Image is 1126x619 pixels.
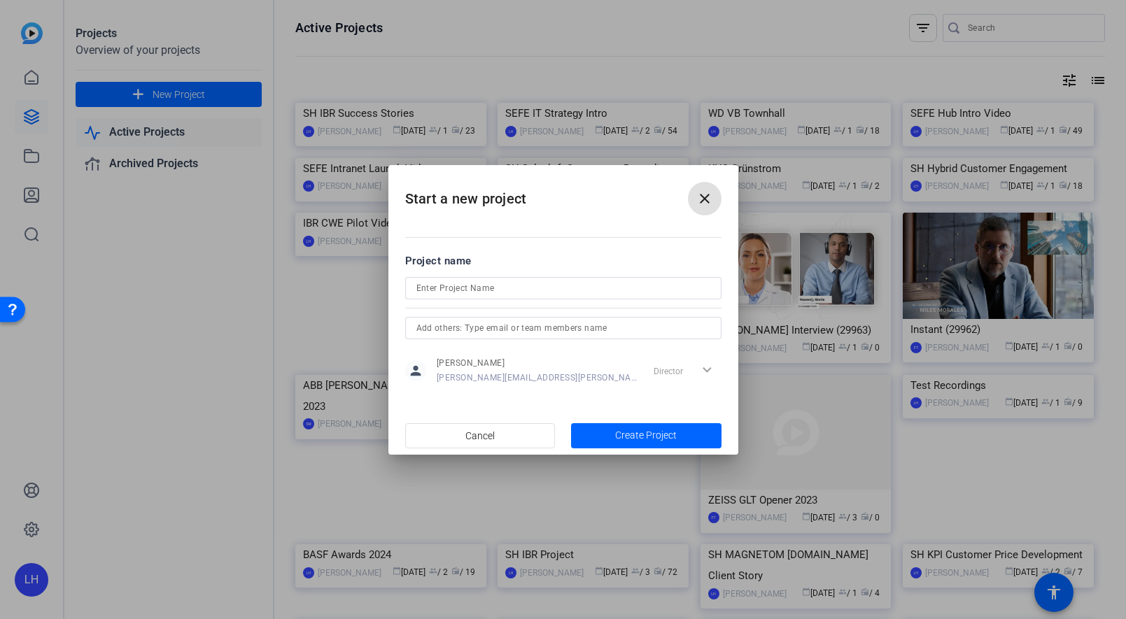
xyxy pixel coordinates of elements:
[388,165,738,222] h2: Start a new project
[615,428,677,443] span: Create Project
[437,357,638,369] span: [PERSON_NAME]
[571,423,722,448] button: Create Project
[416,280,710,297] input: Enter Project Name
[405,423,556,448] button: Cancel
[405,253,722,269] div: Project name
[416,320,710,336] input: Add others: Type email or team members name
[437,372,638,383] span: [PERSON_NAME][EMAIL_ADDRESS][PERSON_NAME][DOMAIN_NAME]
[405,360,426,381] mat-icon: person
[465,422,495,449] span: Cancel
[696,190,713,207] mat-icon: close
